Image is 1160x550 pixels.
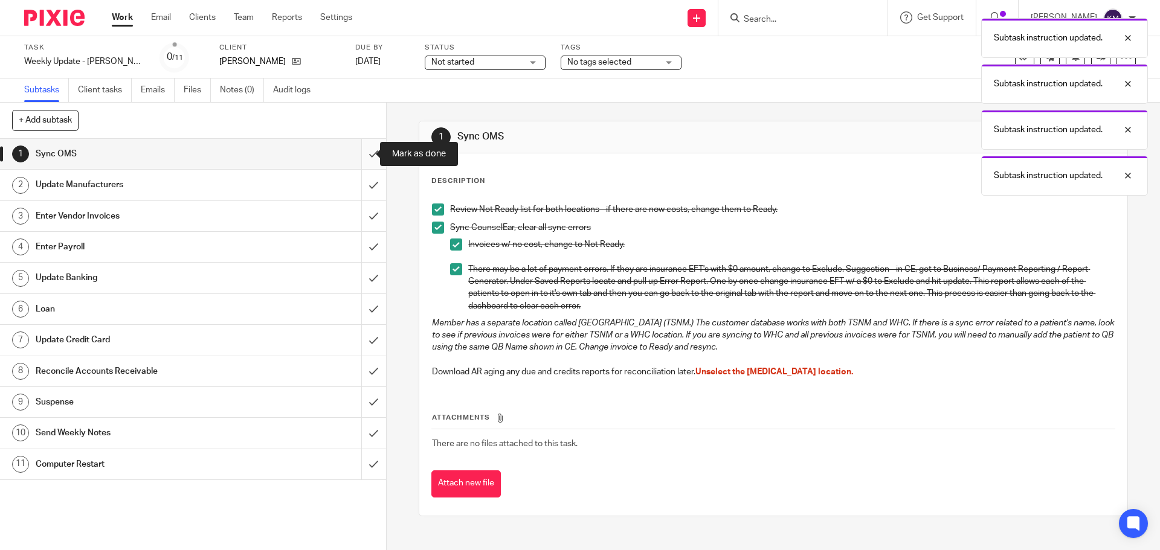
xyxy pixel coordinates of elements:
[141,78,175,102] a: Emails
[994,170,1103,182] p: Subtask instruction updated.
[431,470,501,497] button: Attach new file
[355,57,381,66] span: [DATE]
[151,11,171,24] a: Email
[24,56,145,68] div: Weekly Update - Beauchamp
[36,269,245,287] h1: Update Banking
[994,78,1103,90] p: Subtask instruction updated.
[172,54,183,61] small: /11
[36,145,245,163] h1: Sync OMS
[184,78,211,102] a: Files
[432,366,1114,378] p: Download AR aging any due and credits reports for reconciliation later.
[112,11,133,24] a: Work
[24,56,145,68] div: Weekly Update - [PERSON_NAME]
[468,263,1114,312] p: There may be a lot of payment errors. If they are insurance EFT's with $0 amount, change to Exclu...
[219,43,340,53] label: Client
[24,43,145,53] label: Task
[36,238,245,256] h1: Enter Payroll
[36,207,245,225] h1: Enter Vendor Invoices
[24,78,69,102] a: Subtasks
[431,176,485,186] p: Description
[272,11,302,24] a: Reports
[78,78,132,102] a: Client tasks
[432,319,1116,352] em: Member has a separate location called [GEOGRAPHIC_DATA] (TSNM.) The customer database works with ...
[12,145,29,162] div: 1
[431,127,451,147] div: 1
[24,10,85,26] img: Pixie
[36,362,245,380] h1: Reconcile Accounts Receivable
[273,78,320,102] a: Audit logs
[36,331,245,349] h1: Update Credit Card
[1103,8,1123,28] img: svg%3E
[994,124,1103,136] p: Subtask instruction updated.
[12,270,29,287] div: 5
[450,203,1114,216] p: Review Not Ready list for both locations - if there are now costs, change them to Ready.
[468,238,1114,251] p: Invoices w/ no cost, change to Not Ready.
[12,394,29,411] div: 9
[12,301,29,318] div: 6
[12,456,29,473] div: 11
[450,222,1114,234] p: Sync CounselEar, clear all sync errors
[189,11,216,24] a: Clients
[561,43,681,53] label: Tags
[994,32,1103,44] p: Subtask instruction updated.
[432,440,578,448] span: There are no files attached to this task.
[567,58,631,66] span: No tags selected
[457,130,799,143] h1: Sync OMS
[12,208,29,225] div: 3
[12,331,29,348] div: 7
[234,11,254,24] a: Team
[36,393,245,411] h1: Suspense
[12,424,29,441] div: 10
[431,58,474,66] span: Not started
[695,368,853,376] span: Unselect the [MEDICAL_DATA] location.
[355,43,410,53] label: Due by
[36,300,245,318] h1: Loan
[36,176,245,194] h1: Update Manufacturers
[12,238,29,255] div: 4
[432,414,490,421] span: Attachments
[12,110,79,130] button: + Add subtask
[320,11,352,24] a: Settings
[167,50,183,64] div: 0
[36,455,245,473] h1: Computer Restart
[36,424,245,442] h1: Send Weekly Notes
[12,363,29,380] div: 8
[219,56,286,68] p: [PERSON_NAME]
[220,78,264,102] a: Notes (0)
[12,177,29,194] div: 2
[425,43,546,53] label: Status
